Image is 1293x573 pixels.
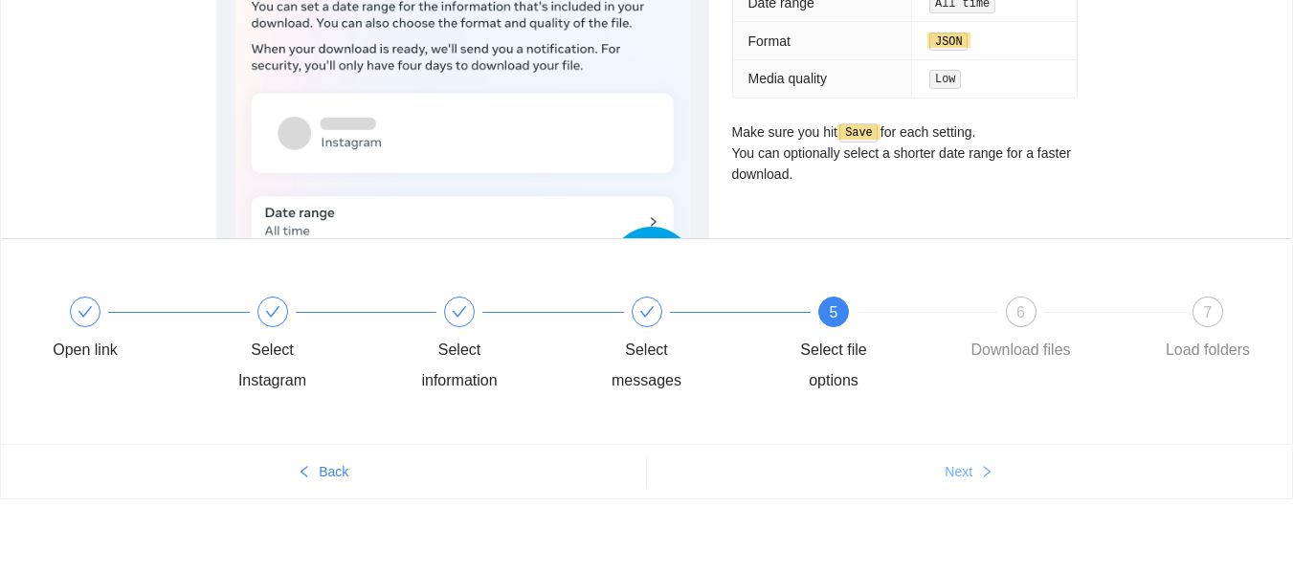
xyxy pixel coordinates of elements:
div: Open link [30,297,217,365]
div: 5Select file options [778,297,966,396]
span: Next [945,461,972,482]
span: check [452,304,467,320]
code: Save [839,123,878,143]
span: left [298,465,311,480]
span: check [265,304,280,320]
span: Media quality [748,71,828,86]
div: Select information [404,297,591,396]
span: Format [748,33,791,49]
div: Load folders [1166,335,1250,365]
span: check [78,304,93,320]
div: 7Load folders [1152,297,1263,365]
p: Make sure you hit for each setting. You can optionally select a shorter date range for a faster d... [732,121,1078,186]
div: Open link [53,335,118,365]
span: Back [319,461,348,482]
span: 7 [1204,304,1213,320]
code: JSON [929,33,968,52]
span: check [639,304,655,320]
span: right [980,465,993,480]
div: Select Instagram [217,335,328,396]
span: 6 [1016,304,1025,320]
div: Select Instagram [217,297,405,396]
div: Select file options [778,335,889,396]
div: 6Download files [966,297,1153,365]
button: leftBack [1,456,646,487]
span: 5 [830,304,838,320]
button: Nextright [647,456,1293,487]
div: Select messages [591,297,779,396]
div: Select information [404,335,515,396]
div: Download files [970,335,1070,365]
code: Low [929,70,961,89]
div: Select messages [591,335,702,396]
